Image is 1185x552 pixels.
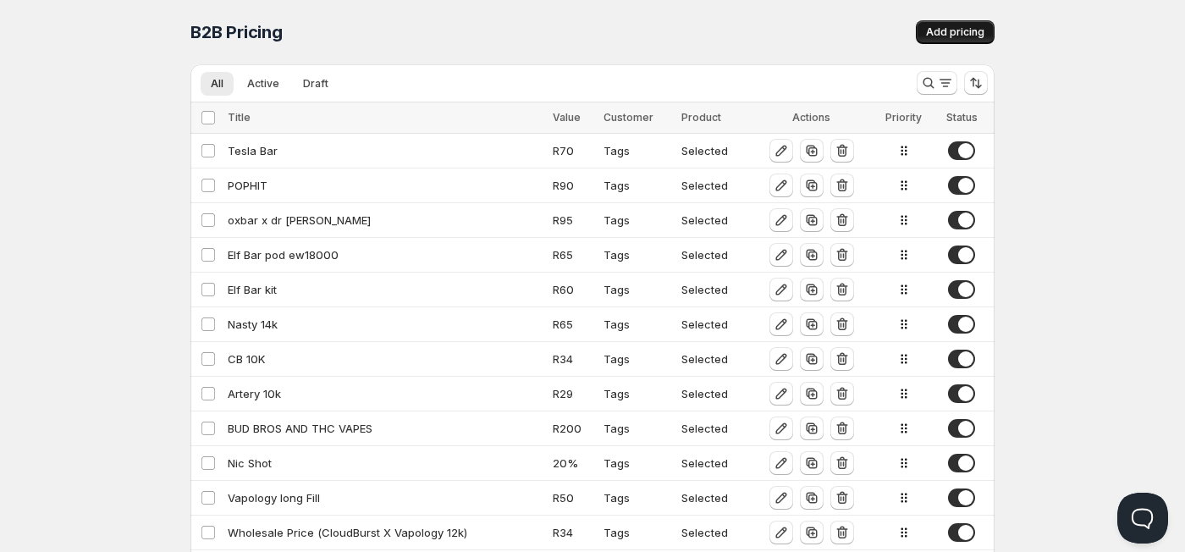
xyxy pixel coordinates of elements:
[553,177,593,194] div: R 90
[228,142,543,159] div: Tesla Bar
[604,281,671,298] div: Tags
[228,177,543,194] div: POPHIT
[190,22,283,42] span: B2B Pricing
[885,111,922,124] span: Priority
[604,524,671,541] div: Tags
[681,385,745,402] div: Selected
[553,142,593,159] div: R 70
[553,455,593,472] div: 20 %
[228,420,543,437] div: BUD BROS AND THC VAPES
[681,455,745,472] div: Selected
[604,385,671,402] div: Tags
[604,455,671,472] div: Tags
[681,212,745,229] div: Selected
[604,316,671,333] div: Tags
[303,77,328,91] span: Draft
[604,111,653,124] span: Customer
[604,142,671,159] div: Tags
[604,246,671,263] div: Tags
[553,420,593,437] div: R 200
[681,177,745,194] div: Selected
[681,524,745,541] div: Selected
[681,316,745,333] div: Selected
[681,420,745,437] div: Selected
[681,142,745,159] div: Selected
[228,351,543,367] div: CB 10K
[681,281,745,298] div: Selected
[228,385,543,402] div: Artery 10k
[946,111,978,124] span: Status
[228,212,543,229] div: oxbar x dr [PERSON_NAME]
[247,77,279,91] span: Active
[553,489,593,506] div: R 50
[553,351,593,367] div: R 34
[604,212,671,229] div: Tags
[917,71,957,95] button: Search and filter results
[553,281,593,298] div: R 60
[553,111,581,124] span: Value
[553,524,593,541] div: R 34
[553,212,593,229] div: R 95
[964,71,988,95] button: Sort the results
[228,455,543,472] div: Nic Shot
[553,246,593,263] div: R 65
[228,246,543,263] div: Elf Bar pod ew18000
[681,489,745,506] div: Selected
[211,77,223,91] span: All
[792,111,830,124] span: Actions
[228,524,543,541] div: Wholesale Price (CloudBurst X Vapology 12k)
[1117,493,1168,544] iframe: Help Scout Beacon - Open
[604,351,671,367] div: Tags
[926,25,984,39] span: Add pricing
[681,111,721,124] span: Product
[916,20,995,44] button: Add pricing
[604,177,671,194] div: Tags
[604,420,671,437] div: Tags
[604,489,671,506] div: Tags
[228,111,251,124] span: Title
[228,316,543,333] div: Nasty 14k
[681,246,745,263] div: Selected
[553,316,593,333] div: R 65
[228,489,543,506] div: Vapology long Fill
[681,351,745,367] div: Selected
[553,385,593,402] div: R 29
[228,281,543,298] div: Elf Bar kit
